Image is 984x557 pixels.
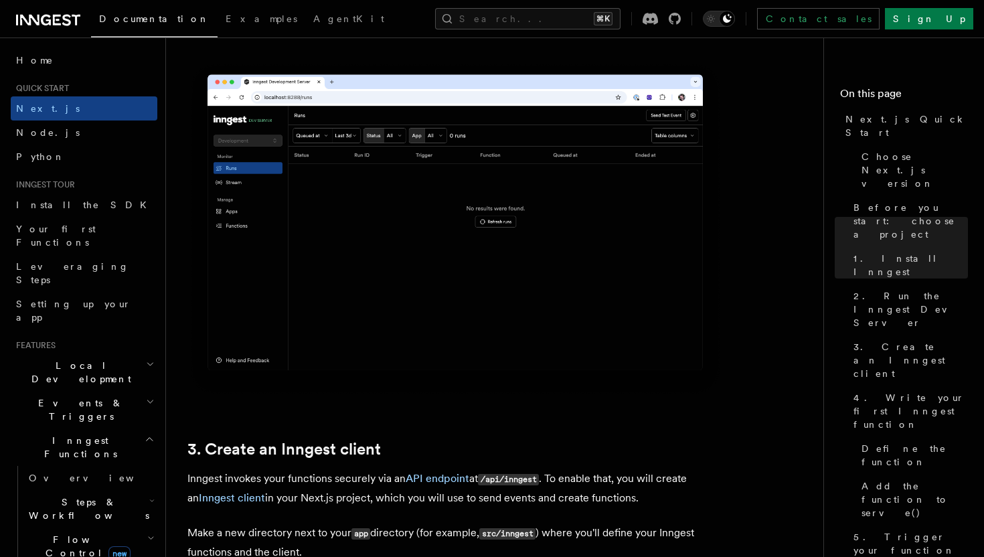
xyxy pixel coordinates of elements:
button: Events & Triggers [11,391,157,428]
span: Inngest tour [11,179,75,190]
a: Choose Next.js version [856,145,968,195]
p: Inngest invokes your functions securely via an at . To enable that, you will create an in your Ne... [187,469,723,507]
a: Home [11,48,157,72]
span: Steps & Workflows [23,495,149,522]
span: 2. Run the Inngest Dev Server [853,289,968,329]
a: Inngest client [199,491,265,504]
span: Home [16,54,54,67]
button: Toggle dark mode [703,11,735,27]
a: Install the SDK [11,193,157,217]
span: Quick start [11,83,69,94]
span: AgentKit [313,13,384,24]
span: Leveraging Steps [16,261,129,285]
kbd: ⌘K [594,12,612,25]
span: Define the function [862,442,968,469]
span: Setting up your app [16,299,131,323]
a: Before you start: choose a project [848,195,968,246]
button: Inngest Functions [11,428,157,466]
span: Before you start: choose a project [853,201,968,241]
span: Documentation [99,13,210,24]
span: Python [16,151,65,162]
a: Leveraging Steps [11,254,157,292]
code: /api/inngest [478,474,539,485]
span: Add the function to serve() [862,479,968,520]
span: Inngest Functions [11,434,145,461]
span: Examples [226,13,297,24]
span: 1. Install Inngest [853,252,968,278]
span: Events & Triggers [11,396,146,423]
a: Add the function to serve() [856,474,968,525]
a: 1. Install Inngest [848,246,968,284]
a: 3. Create an Inngest client [187,440,381,459]
a: 3. Create an Inngest client [848,335,968,386]
code: app [351,528,370,540]
span: Node.js [16,127,80,138]
button: Local Development [11,353,157,391]
h4: On this page [840,86,968,107]
button: Search...⌘K [435,8,621,29]
span: 3. Create an Inngest client [853,340,968,380]
span: Next.js Quick Start [845,112,968,139]
a: Python [11,145,157,169]
span: Your first Functions [16,224,96,248]
a: AgentKit [305,4,392,36]
code: src/inngest [479,528,536,540]
a: Overview [23,466,157,490]
button: Steps & Workflows [23,490,157,528]
a: 4. Write your first Inngest function [848,386,968,436]
a: API endpoint [406,472,469,485]
a: Documentation [91,4,218,37]
a: 2. Run the Inngest Dev Server [848,284,968,335]
a: Setting up your app [11,292,157,329]
span: Overview [29,473,167,483]
span: Features [11,340,56,351]
img: Inngest Dev Server's 'Runs' tab with no data [187,61,723,398]
a: Node.js [11,121,157,145]
span: Local Development [11,359,146,386]
span: 4. Write your first Inngest function [853,391,968,431]
a: Next.js Quick Start [840,107,968,145]
span: Next.js [16,103,80,114]
a: Contact sales [757,8,880,29]
a: Examples [218,4,305,36]
a: Define the function [856,436,968,474]
a: Next.js [11,96,157,121]
span: Install the SDK [16,200,155,210]
a: Your first Functions [11,217,157,254]
a: Sign Up [885,8,973,29]
span: Choose Next.js version [862,150,968,190]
